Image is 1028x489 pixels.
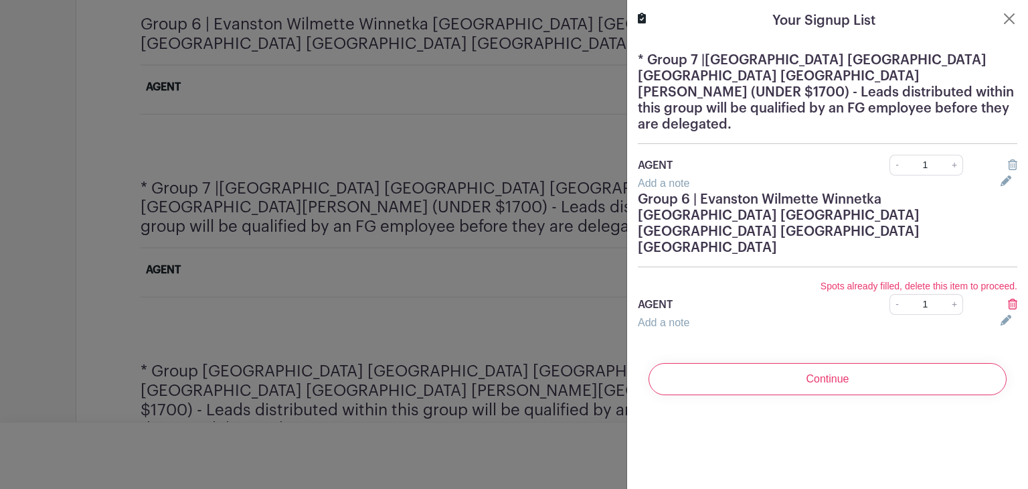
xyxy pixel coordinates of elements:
[1001,11,1017,27] button: Close
[638,178,689,189] a: Add a note
[946,155,963,176] a: +
[638,157,853,173] p: AGENT
[649,363,1007,395] input: Continue
[946,294,963,315] a: +
[638,297,853,313] p: AGENT
[638,52,1017,133] h5: * Group 7 |[GEOGRAPHIC_DATA] [GEOGRAPHIC_DATA] [GEOGRAPHIC_DATA] [GEOGRAPHIC_DATA][PERSON_NAME] (...
[821,281,1017,291] small: Spots already filled, delete this item to proceed.
[889,155,904,176] a: -
[772,11,875,31] h5: Your Signup List
[638,192,1017,256] h5: Group 6 | Evanston Wilmette Winnetka [GEOGRAPHIC_DATA] [GEOGRAPHIC_DATA] [GEOGRAPHIC_DATA] [GEOGR...
[638,317,689,328] a: Add a note
[889,294,904,315] a: -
